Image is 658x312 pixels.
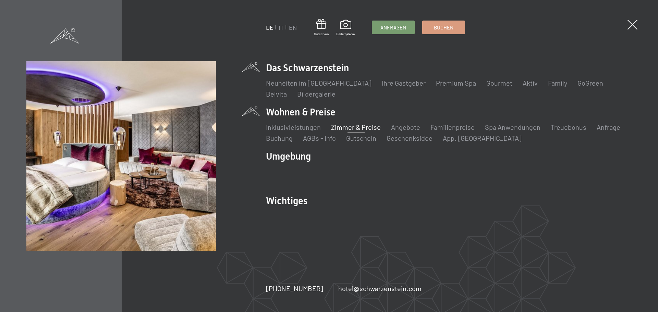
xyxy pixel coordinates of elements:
[266,284,323,293] a: [PHONE_NUMBER]
[297,90,336,98] a: Bildergalerie
[380,24,406,31] span: Anfragen
[266,134,293,142] a: Buchung
[382,79,426,87] a: Ihre Gastgeber
[303,134,336,142] a: AGBs - Info
[486,79,512,87] a: Gourmet
[434,24,453,31] span: Buchen
[336,32,355,36] span: Bildergalerie
[523,79,538,87] a: Aktiv
[314,19,329,36] a: Gutschein
[485,123,540,131] a: Spa Anwendungen
[387,134,432,142] a: Geschenksidee
[551,123,586,131] a: Treuebonus
[331,123,381,131] a: Zimmer & Preise
[346,134,376,142] a: Gutschein
[597,123,620,131] a: Anfrage
[436,79,476,87] a: Premium Spa
[430,123,475,131] a: Familienpreise
[266,24,273,31] a: DE
[548,79,567,87] a: Family
[314,32,329,36] span: Gutschein
[391,123,420,131] a: Angebote
[266,79,371,87] a: Neuheiten im [GEOGRAPHIC_DATA]
[336,20,355,36] a: Bildergalerie
[338,284,422,293] a: hotel@schwarzenstein.com
[577,79,603,87] a: GoGreen
[279,24,284,31] a: IT
[423,21,465,34] a: Buchen
[266,123,321,131] a: Inklusivleistungen
[266,284,323,292] span: [PHONE_NUMBER]
[289,24,297,31] a: EN
[372,21,414,34] a: Anfragen
[443,134,522,142] a: App. [GEOGRAPHIC_DATA]
[266,90,287,98] a: Belvita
